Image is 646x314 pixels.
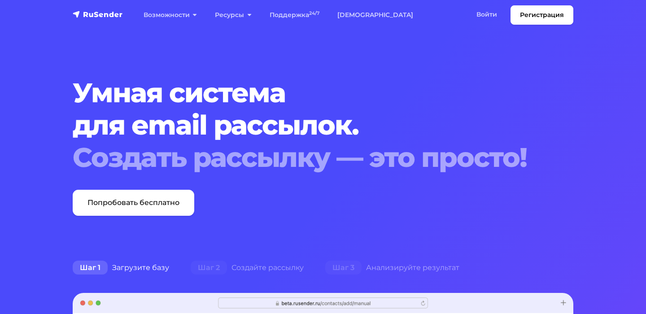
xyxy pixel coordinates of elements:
[191,261,227,275] span: Шаг 2
[328,6,422,24] a: [DEMOGRAPHIC_DATA]
[309,10,319,16] sup: 24/7
[511,5,573,25] a: Регистрация
[73,190,194,216] a: Попробовать бесплатно
[325,261,362,275] span: Шаг 3
[73,77,531,174] h1: Умная система для email рассылок.
[314,259,470,277] div: Анализируйте результат
[73,10,123,19] img: RuSender
[73,141,531,174] div: Создать рассылку — это просто!
[62,259,180,277] div: Загрузите базу
[261,6,328,24] a: Поддержка24/7
[180,259,314,277] div: Создайте рассылку
[206,6,260,24] a: Ресурсы
[73,261,108,275] span: Шаг 1
[467,5,506,24] a: Войти
[135,6,206,24] a: Возможности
